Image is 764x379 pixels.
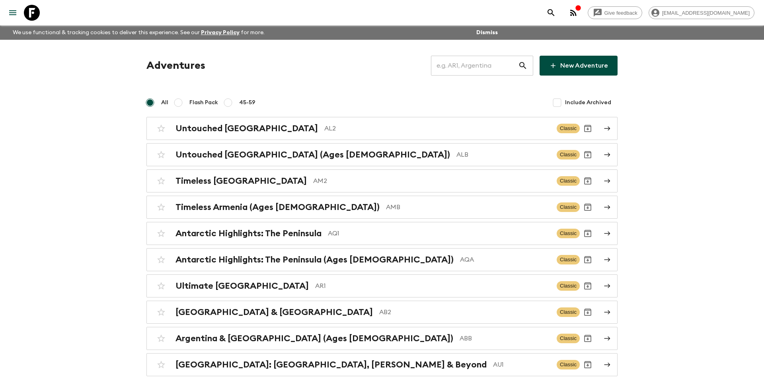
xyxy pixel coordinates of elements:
[146,327,618,350] a: Argentina & [GEOGRAPHIC_DATA] (Ages [DEMOGRAPHIC_DATA])ABBClassicArchive
[557,255,580,264] span: Classic
[580,199,596,215] button: Archive
[557,281,580,291] span: Classic
[580,147,596,163] button: Archive
[557,307,580,317] span: Classic
[588,6,642,19] a: Give feedback
[580,121,596,136] button: Archive
[580,357,596,373] button: Archive
[557,124,580,133] span: Classic
[658,10,754,16] span: [EMAIL_ADDRESS][DOMAIN_NAME]
[175,202,380,212] h2: Timeless Armenia (Ages [DEMOGRAPHIC_DATA])
[175,360,487,370] h2: [GEOGRAPHIC_DATA]: [GEOGRAPHIC_DATA], [PERSON_NAME] & Beyond
[431,54,518,77] input: e.g. AR1, Argentina
[328,229,550,238] p: AQ1
[379,307,550,317] p: AB2
[557,229,580,238] span: Classic
[146,222,618,245] a: Antarctic Highlights: The PeninsulaAQ1ClassicArchive
[146,248,618,271] a: Antarctic Highlights: The Peninsula (Ages [DEMOGRAPHIC_DATA])AQAClassicArchive
[580,252,596,268] button: Archive
[175,281,309,291] h2: Ultimate [GEOGRAPHIC_DATA]
[315,281,550,291] p: AR1
[161,99,168,107] span: All
[146,196,618,219] a: Timeless Armenia (Ages [DEMOGRAPHIC_DATA])AMBClassicArchive
[146,169,618,192] a: Timeless [GEOGRAPHIC_DATA]AM2ClassicArchive
[460,255,550,264] p: AQA
[175,333,453,344] h2: Argentina & [GEOGRAPHIC_DATA] (Ages [DEMOGRAPHIC_DATA])
[543,5,559,21] button: search adventures
[175,255,454,265] h2: Antarctic Highlights: The Peninsula (Ages [DEMOGRAPHIC_DATA])
[146,117,618,140] a: Untouched [GEOGRAPHIC_DATA]AL2ClassicArchive
[324,124,550,133] p: AL2
[189,99,218,107] span: Flash Pack
[201,30,240,35] a: Privacy Policy
[580,173,596,189] button: Archive
[557,360,580,369] span: Classic
[580,225,596,241] button: Archive
[565,99,611,107] span: Include Archived
[175,123,318,134] h2: Untouched [GEOGRAPHIC_DATA]
[313,176,550,186] p: AM2
[456,150,550,159] p: ALB
[557,176,580,186] span: Classic
[175,176,307,186] h2: Timeless [GEOGRAPHIC_DATA]
[649,6,754,19] div: [EMAIL_ADDRESS][DOMAIN_NAME]
[557,202,580,212] span: Classic
[175,307,373,317] h2: [GEOGRAPHIC_DATA] & [GEOGRAPHIC_DATA]
[493,360,550,369] p: AU1
[580,330,596,346] button: Archive
[557,334,580,343] span: Classic
[239,99,255,107] span: 45-59
[175,150,450,160] h2: Untouched [GEOGRAPHIC_DATA] (Ages [DEMOGRAPHIC_DATA])
[386,202,550,212] p: AMB
[146,301,618,324] a: [GEOGRAPHIC_DATA] & [GEOGRAPHIC_DATA]AB2ClassicArchive
[146,58,205,74] h1: Adventures
[146,143,618,166] a: Untouched [GEOGRAPHIC_DATA] (Ages [DEMOGRAPHIC_DATA])ALBClassicArchive
[146,353,618,376] a: [GEOGRAPHIC_DATA]: [GEOGRAPHIC_DATA], [PERSON_NAME] & BeyondAU1ClassicArchive
[557,150,580,159] span: Classic
[175,228,322,239] h2: Antarctic Highlights: The Peninsula
[540,56,618,76] a: New Adventure
[10,25,268,40] p: We use functional & tracking cookies to deliver this experience. See our for more.
[474,27,500,38] button: Dismiss
[460,334,550,343] p: ABB
[580,304,596,320] button: Archive
[600,10,642,16] span: Give feedback
[580,278,596,294] button: Archive
[146,274,618,297] a: Ultimate [GEOGRAPHIC_DATA]AR1ClassicArchive
[5,5,21,21] button: menu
